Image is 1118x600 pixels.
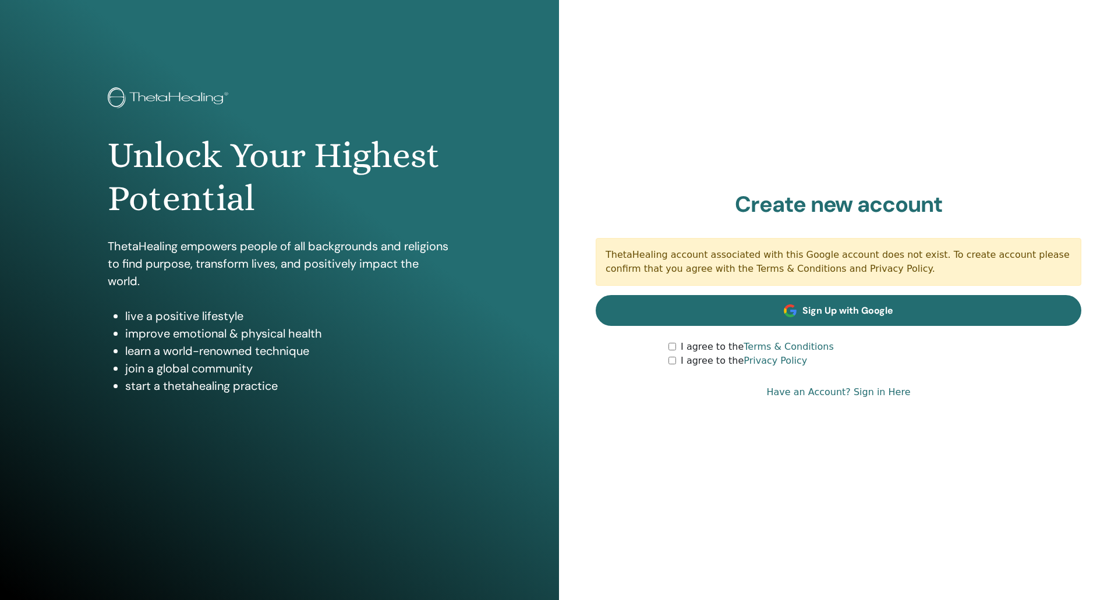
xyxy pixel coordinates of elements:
a: Privacy Policy [744,355,807,366]
h2: Create new account [596,191,1081,218]
li: start a thetahealing practice [125,377,451,395]
a: Sign Up with Google [596,295,1081,326]
label: I agree to the [681,354,807,368]
li: join a global community [125,360,451,377]
li: improve emotional & physical health [125,325,451,342]
li: learn a world-renowned technique [125,342,451,360]
label: I agree to the [681,340,834,354]
li: live a positive lifestyle [125,307,451,325]
h1: Unlock Your Highest Potential [108,134,451,221]
span: Sign Up with Google [802,304,893,317]
a: Terms & Conditions [744,341,833,352]
p: ThetaHealing empowers people of all backgrounds and religions to find purpose, transform lives, a... [108,237,451,290]
div: ThetaHealing account associated with this Google account does not exist. To create account please... [596,238,1081,286]
a: Have an Account? Sign in Here [766,385,910,399]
